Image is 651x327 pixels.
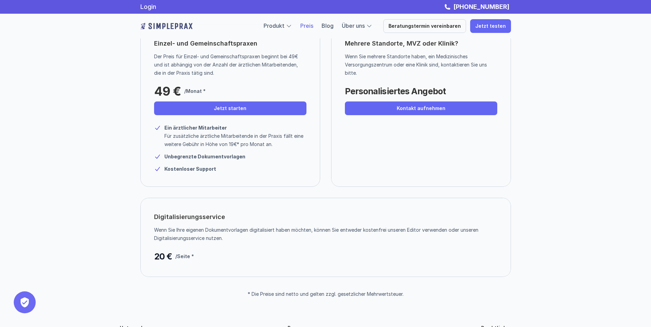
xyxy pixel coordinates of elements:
[322,22,334,29] a: Blog
[164,166,216,172] strong: Kostenloser Support
[345,52,492,77] p: Wenn Sie mehrere Standorte haben, ein Medizinisches Versorgungszentrum oder eine Klinik sind, kon...
[154,38,257,49] p: Einzel- und Gemeinschaftspraxen
[388,23,461,29] p: Beratungstermin vereinbaren
[300,22,313,29] a: Preis
[345,84,446,98] p: Personalisiertes Angebot
[345,101,497,115] a: Kontakt aufnehmen
[453,3,509,10] strong: [PHONE_NUMBER]
[154,52,301,77] p: Der Preis für Einzel- und Gemeinschaftspraxen beginnt bei 49€ und ist abhängig von der Anzahl der...
[452,3,511,10] a: [PHONE_NUMBER]
[164,125,227,131] strong: Ein ärztlicher Mitarbeiter
[164,154,245,159] strong: Unbegrenzte Dokumentvorlagen
[184,87,206,95] p: /Monat *
[154,84,181,98] p: 49 €
[214,106,246,111] p: Jetzt starten
[154,101,306,115] a: Jetzt starten
[175,252,194,261] p: /Seite *
[397,106,445,111] p: Kontakt aufnehmen
[248,291,404,297] p: * Die Preise sind netto und gelten zzgl. gesetzlicher Mehrwertsteuer.
[154,211,225,222] p: Digitalisierungsservice
[345,38,497,49] p: Mehrere Standorte, MVZ oder Klinik?
[264,22,284,29] a: Produkt
[383,19,466,33] a: Beratungstermin vereinbaren
[342,22,365,29] a: Über uns
[470,19,511,33] a: Jetzt testen
[140,3,156,10] a: Login
[475,23,506,29] p: Jetzt testen
[164,132,306,148] p: Für zusätzliche ärztliche Mitarbeitende in der Praxis fällt eine weitere Gebühr in Höhe von 19€* ...
[154,250,172,263] p: 20 €
[154,226,492,242] p: Wenn Sie Ihre eigenen Dokumentvorlagen digitalisiert haben möchten, können Sie entweder kostenfre...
